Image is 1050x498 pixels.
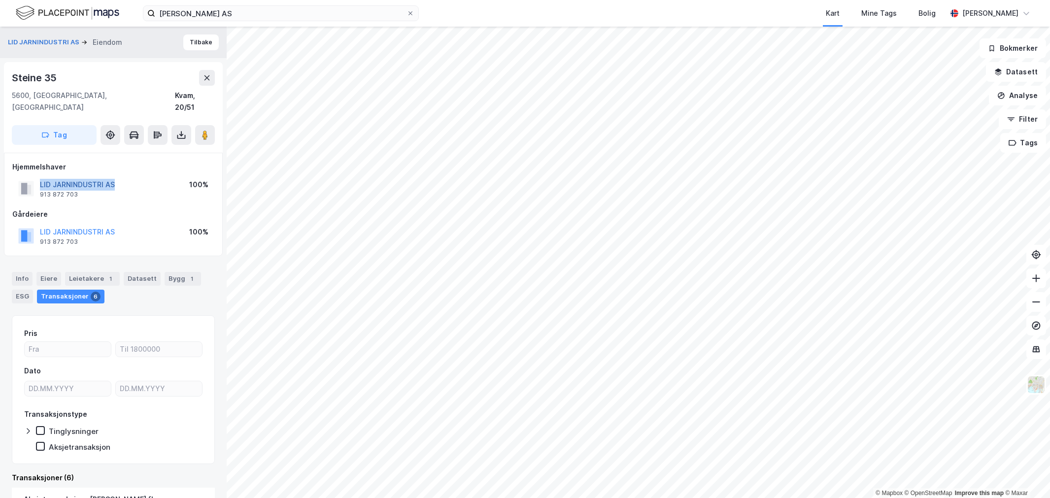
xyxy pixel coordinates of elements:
input: DD.MM.YYYY [116,381,202,396]
div: 6 [91,292,101,301]
div: 913 872 703 [40,238,78,246]
div: Info [12,272,33,286]
div: 913 872 703 [40,191,78,199]
a: OpenStreetMap [905,490,952,497]
div: Transaksjoner (6) [12,472,215,484]
div: Kart [826,7,840,19]
div: Bolig [918,7,936,19]
div: ESG [12,290,33,303]
div: Kvam, 20/51 [175,90,215,113]
button: LID JARNINDUSTRI AS [8,37,81,47]
img: logo.f888ab2527a4732fd821a326f86c7f29.svg [16,4,119,22]
div: Transaksjonstype [24,408,87,420]
div: [PERSON_NAME] [962,7,1018,19]
input: Til 1800000 [116,342,202,357]
div: Pris [24,328,37,339]
button: Filter [999,109,1046,129]
div: Aksjetransaksjon [49,442,110,452]
button: Tags [1000,133,1046,153]
div: Steine 35 [12,70,59,86]
div: Kontrollprogram for chat [1001,451,1050,498]
div: Hjemmelshaver [12,161,214,173]
button: Bokmerker [980,38,1046,58]
input: Fra [25,342,111,357]
button: Tilbake [183,34,219,50]
div: Gårdeiere [12,208,214,220]
button: Tag [12,125,97,145]
div: Dato [24,365,41,377]
a: Improve this map [955,490,1004,497]
div: Bygg [165,272,201,286]
div: 100% [189,179,208,191]
div: Leietakere [65,272,120,286]
div: Datasett [124,272,161,286]
a: Mapbox [876,490,903,497]
div: Transaksjoner [37,290,104,303]
div: 1 [187,274,197,284]
div: Eiendom [93,36,122,48]
div: 1 [106,274,116,284]
div: 5600, [GEOGRAPHIC_DATA], [GEOGRAPHIC_DATA] [12,90,175,113]
button: Datasett [986,62,1046,82]
button: Analyse [989,86,1046,105]
div: Eiere [36,272,61,286]
img: Z [1027,375,1046,394]
div: Mine Tags [861,7,897,19]
div: Tinglysninger [49,427,99,436]
div: 100% [189,226,208,238]
iframe: Chat Widget [1001,451,1050,498]
input: DD.MM.YYYY [25,381,111,396]
input: Søk på adresse, matrikkel, gårdeiere, leietakere eller personer [155,6,406,21]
